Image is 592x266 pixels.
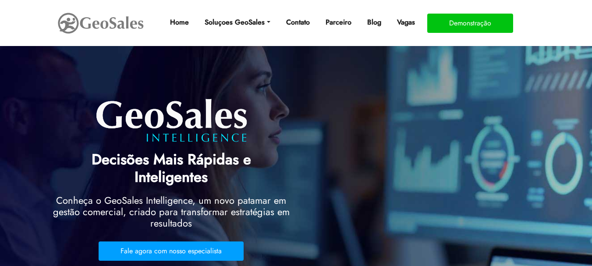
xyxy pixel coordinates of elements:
a: Blog [364,14,385,31]
button: Fale agora com nosso especialista [99,241,244,261]
a: Parceiro [322,14,355,31]
h1: Decisões Mais Rápidas e Inteligentes [53,145,290,190]
a: Vagas [393,14,418,31]
img: GeoSales [57,11,145,35]
h2: Conheça o GeoSales Intelligence, um novo patamar em gestão comercial, criado para transformar est... [53,195,290,234]
a: Soluçoes GeoSales [201,14,273,31]
a: Contato [283,14,313,31]
button: Demonstração [427,14,513,33]
a: Home [167,14,192,31]
img: lg_intelligence.png [95,96,248,145]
